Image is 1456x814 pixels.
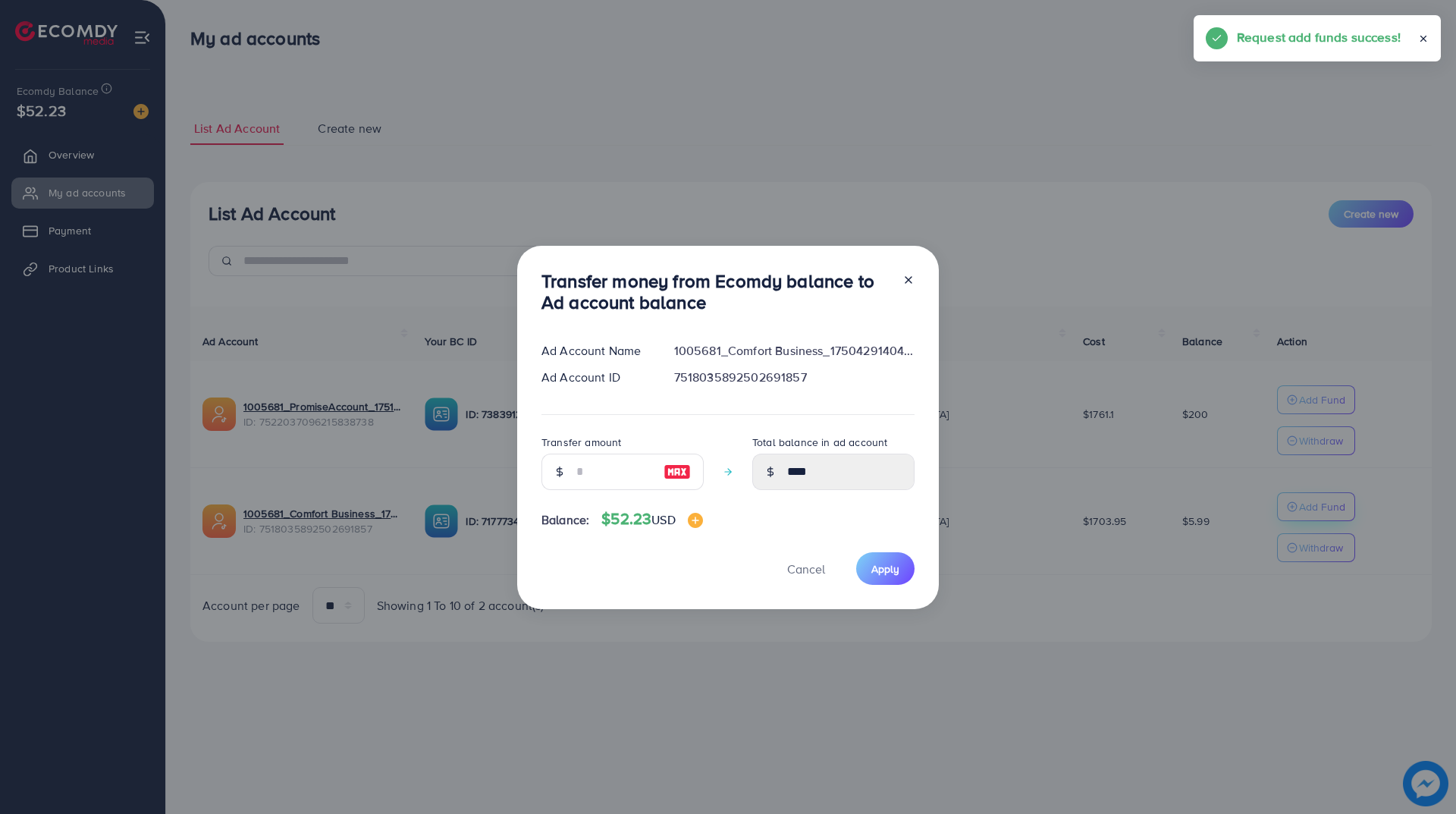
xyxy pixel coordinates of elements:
[541,435,621,450] label: Transfer amount
[541,270,890,314] h3: Transfer money from Ecomdy balance to Ad account balance
[541,511,589,529] span: Balance:
[662,369,927,386] div: 7518035892502691857
[752,435,887,450] label: Total balance in ad account
[651,511,675,528] span: USD
[601,510,702,529] h4: $52.23
[1237,27,1401,47] h5: Request add funds success!
[664,463,691,481] img: image
[662,342,927,360] div: 1005681_Comfort Business_1750429140479
[688,513,703,528] img: image
[768,552,844,585] button: Cancel
[856,552,915,585] button: Apply
[787,561,825,577] span: Cancel
[871,561,899,577] span: Apply
[529,369,662,386] div: Ad Account ID
[529,342,662,360] div: Ad Account Name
